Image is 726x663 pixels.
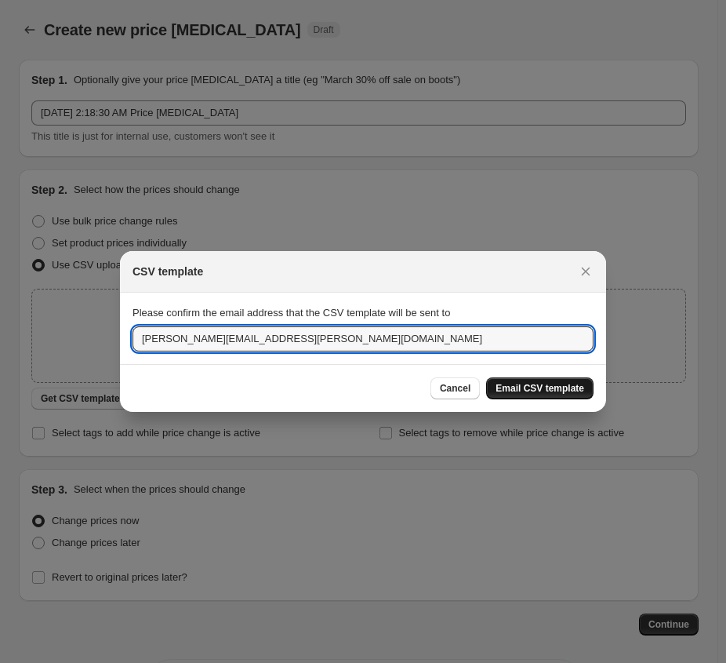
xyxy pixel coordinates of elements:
[430,377,480,399] button: Cancel
[440,382,470,395] span: Cancel
[132,264,203,279] h2: CSV template
[495,382,584,395] span: Email CSV template
[486,377,594,399] button: Email CSV template
[132,307,450,319] span: Please confirm the email address that the CSV template will be sent to
[575,260,597,282] button: Close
